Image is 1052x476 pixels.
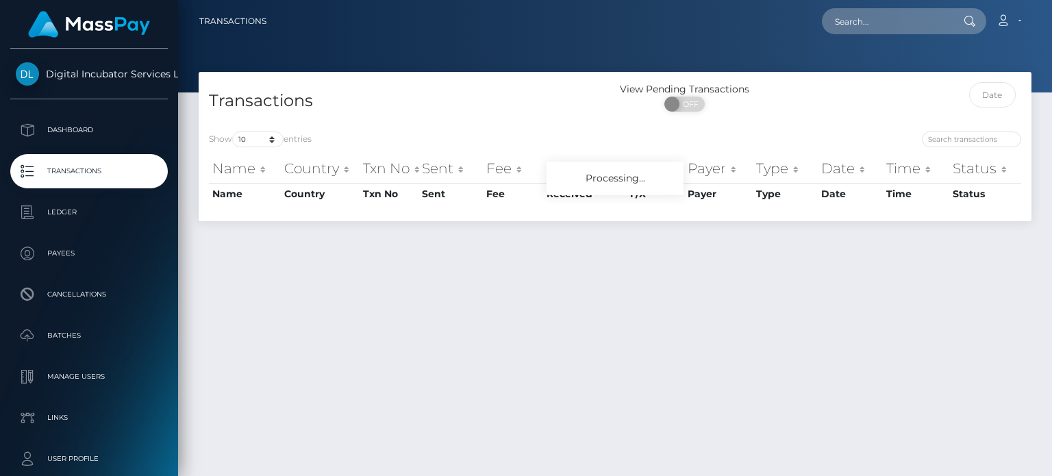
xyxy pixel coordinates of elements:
th: Type [753,155,817,182]
p: Cancellations [16,284,162,305]
input: Search transactions [922,131,1021,147]
a: Ledger [10,195,168,229]
p: Transactions [16,161,162,181]
label: Show entries [209,131,312,147]
a: Transactions [10,154,168,188]
span: Digital Incubator Services Limited [10,68,168,80]
p: Links [16,408,162,428]
p: Dashboard [16,120,162,140]
a: Transactions [199,7,266,36]
span: OFF [672,97,706,112]
h4: Transactions [209,89,605,113]
input: Search... [822,8,951,34]
p: Ledger [16,202,162,223]
th: Status [949,183,1021,205]
th: Date [818,155,884,182]
th: Status [949,155,1021,182]
p: Batches [16,325,162,346]
th: Sent [418,183,483,205]
th: Fee [483,183,543,205]
a: Cancellations [10,277,168,312]
th: Country [281,183,360,205]
th: Country [281,155,360,182]
img: MassPay Logo [28,11,150,38]
th: Txn No [360,155,418,182]
th: Date [818,183,884,205]
th: Received [543,183,627,205]
th: Sent [418,155,483,182]
p: User Profile [16,449,162,469]
a: Dashboard [10,113,168,147]
div: Processing... [547,162,684,195]
input: Date filter [969,82,1016,108]
th: Name [209,183,281,205]
a: Manage Users [10,360,168,394]
p: Manage Users [16,366,162,387]
a: Payees [10,236,168,271]
th: Time [883,183,949,205]
th: Fee [483,155,543,182]
a: Links [10,401,168,435]
th: Payer [684,155,753,182]
th: F/X [627,155,684,182]
a: Batches [10,318,168,353]
th: Type [753,183,817,205]
th: Time [883,155,949,182]
select: Showentries [232,131,284,147]
img: Digital Incubator Services Limited [16,62,39,86]
th: Payer [684,183,753,205]
p: Payees [16,243,162,264]
th: Received [543,155,627,182]
th: Name [209,155,281,182]
th: Txn No [360,183,418,205]
a: User Profile [10,442,168,476]
div: View Pending Transactions [615,82,754,97]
